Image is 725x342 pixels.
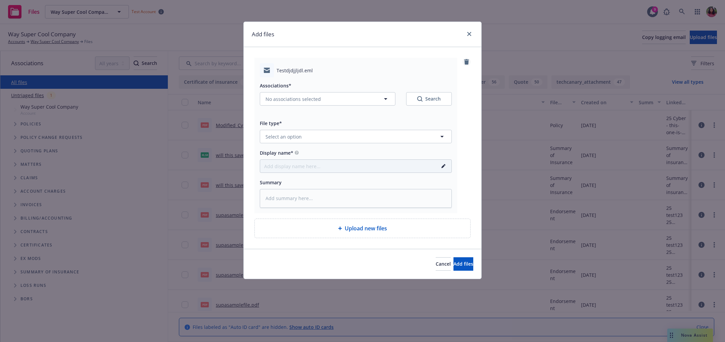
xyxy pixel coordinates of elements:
[436,261,451,267] span: Cancel
[265,96,321,103] span: No associations selected
[436,257,451,271] button: Cancel
[260,160,439,173] input: Add display name here...
[277,67,313,74] span: Testdjdjjljdl.eml
[254,219,471,238] div: Upload new files
[260,120,282,126] span: File type*
[260,150,293,156] span: Display name*
[453,261,473,267] span: Add files
[260,179,282,186] span: Summary
[260,82,291,89] span: Associations*
[417,96,423,102] svg: Search
[463,58,471,66] a: remove
[260,130,452,143] button: Select an option
[345,224,387,232] span: Upload new files
[465,30,473,38] a: close
[417,96,441,102] div: Search
[260,92,395,106] button: No associations selected
[453,257,473,271] button: Add files
[252,30,274,39] h1: Add files
[406,92,452,106] button: SearchSearch
[265,133,302,140] span: Select an option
